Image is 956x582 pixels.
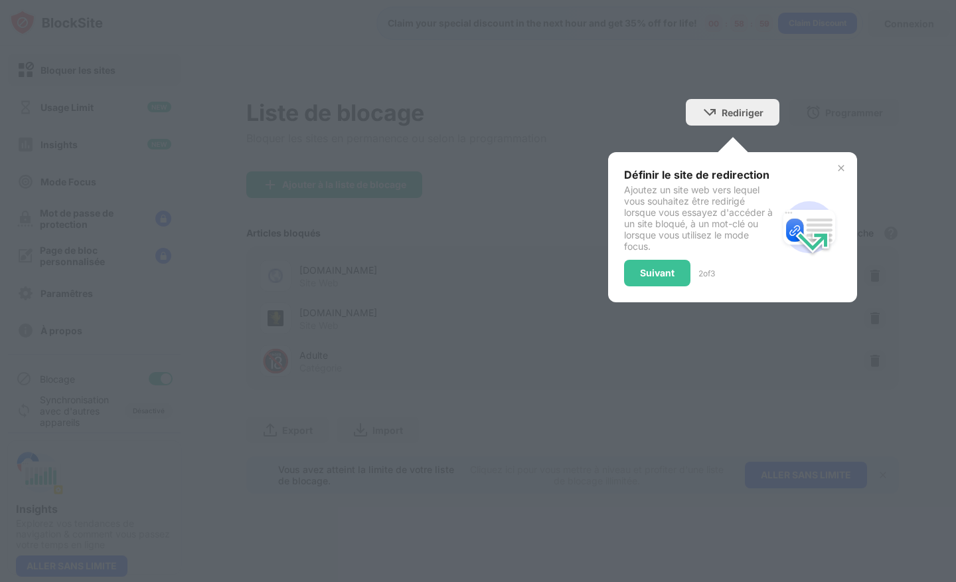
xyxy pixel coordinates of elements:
[640,268,675,278] div: Suivant
[698,268,715,278] div: 2 of 3
[624,168,777,181] div: Définir le site de redirection
[777,195,841,259] img: redirect.svg
[624,184,777,252] div: Ajoutez un site web vers lequel vous souhaitez être redirigé lorsque vous essayez d'accéder à un ...
[722,107,763,118] div: Rediriger
[836,163,846,173] img: x-button.svg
